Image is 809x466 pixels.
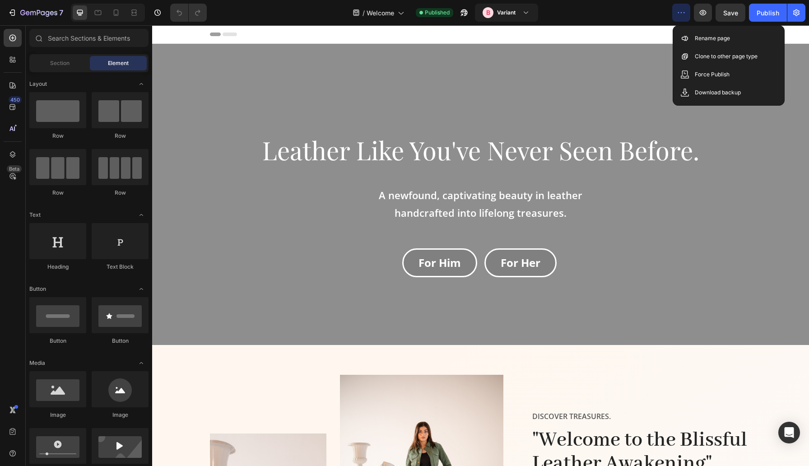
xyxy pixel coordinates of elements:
div: Beta [7,165,22,172]
iframe: Design area [152,25,809,466]
button: BVariant [475,4,538,22]
span: Toggle open [134,208,149,222]
span: Welcome [367,8,394,18]
p: Download backup [695,88,741,97]
div: Row [92,132,149,140]
div: Undo/Redo [170,4,207,22]
span: Media [29,359,45,367]
div: Button [29,337,86,345]
p: Rename page [695,34,730,43]
p: 7 [59,7,63,18]
a: For Her [332,223,404,252]
p: For Him [266,229,309,246]
p: Discover Treasures. [380,387,599,396]
div: Publish [757,8,779,18]
div: Button [92,337,149,345]
span: / [363,8,365,18]
a: For Him [250,223,325,252]
div: Text Block [92,263,149,271]
div: 450 [9,96,22,103]
button: Save [716,4,745,22]
div: Open Intercom Messenger [778,422,800,443]
p: B [486,8,490,17]
span: Published [425,9,450,17]
p: Clone to other page type [695,52,758,61]
input: Search Sections & Elements [29,29,149,47]
span: Toggle open [134,77,149,91]
button: Publish [749,4,787,22]
div: Image [92,411,149,419]
span: Text [29,211,41,219]
span: Save [723,9,738,17]
p: Force Publish [695,70,730,79]
button: 7 [4,4,67,22]
div: Row [29,189,86,197]
div: Heading [29,263,86,271]
div: Row [92,189,149,197]
span: Toggle open [134,356,149,370]
span: Section [50,59,70,67]
p: A newfound, captivating beauty in leather handcrafted into lifelong treasures. [221,161,436,197]
span: Element [108,59,129,67]
span: Button [29,285,46,293]
p: For Her [349,229,388,246]
h2: "Welcome to the Blissful Leather Awakening" [379,402,600,452]
h3: Variant [497,8,516,17]
div: Image [29,411,86,419]
span: Toggle open [134,282,149,296]
span: Layout [29,80,47,88]
div: Row [29,132,86,140]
